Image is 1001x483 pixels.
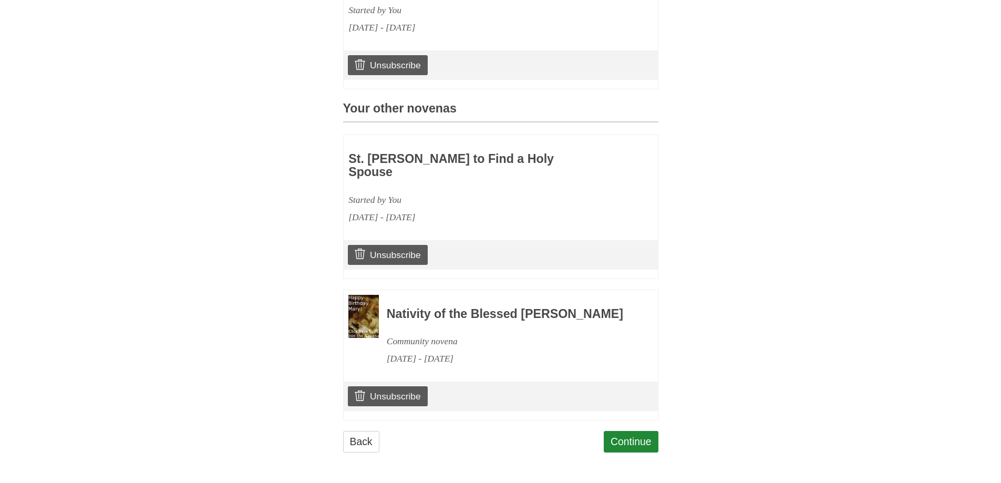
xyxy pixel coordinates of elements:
div: [DATE] - [DATE] [348,19,591,36]
a: Unsubscribe [348,55,427,75]
h3: St. [PERSON_NAME] to Find a Holy Spouse [348,152,591,179]
img: Novena image [348,295,379,338]
a: Unsubscribe [348,386,427,406]
div: [DATE] - [DATE] [387,350,630,367]
h3: Your other novenas [343,102,658,122]
div: Started by You [348,2,591,19]
div: [DATE] - [DATE] [348,209,591,226]
h3: Nativity of the Blessed [PERSON_NAME] [387,307,630,321]
a: Back [343,431,379,453]
div: Started by You [348,191,591,209]
div: Community novena [387,333,630,350]
a: Continue [604,431,658,453]
a: Unsubscribe [348,245,427,265]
